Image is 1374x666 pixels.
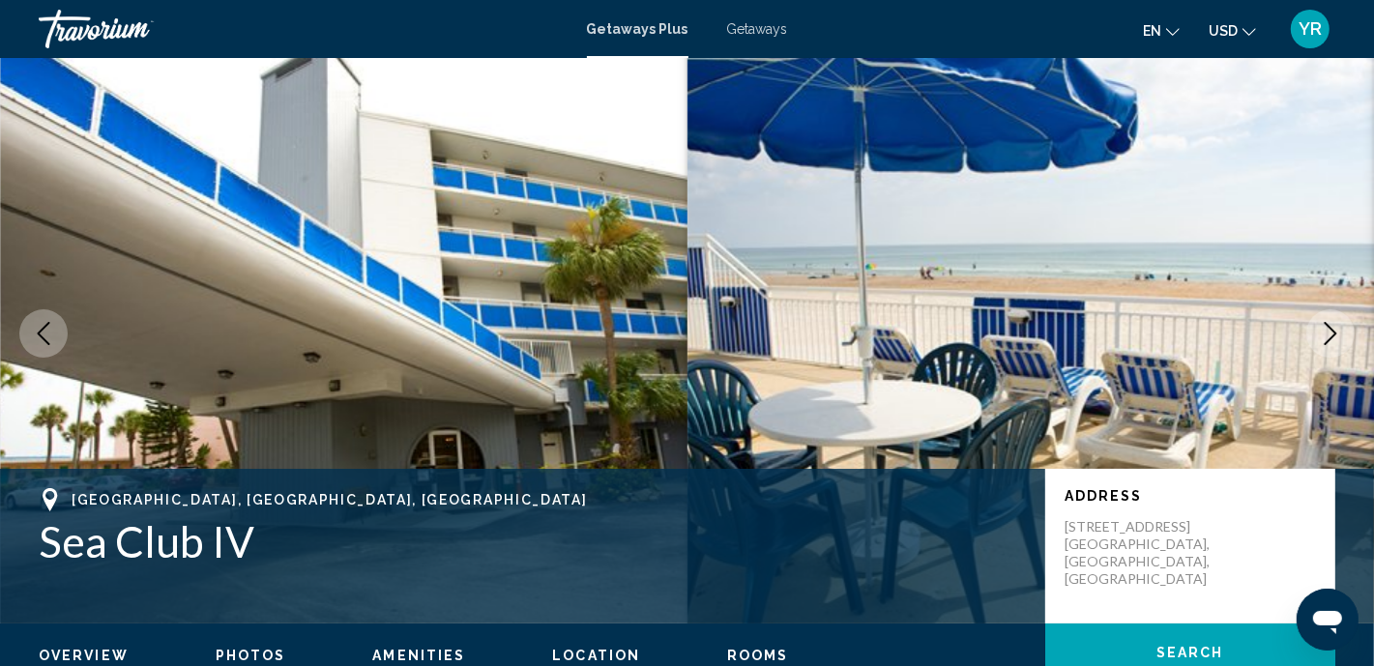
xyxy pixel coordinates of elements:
span: Location [552,648,640,663]
span: USD [1209,23,1238,39]
iframe: Button to launch messaging window [1297,589,1359,651]
span: Overview [39,648,129,663]
button: Next image [1306,309,1355,358]
a: Getaways Plus [587,21,688,37]
span: Rooms [727,648,789,663]
button: User Menu [1285,9,1335,49]
p: [STREET_ADDRESS] [GEOGRAPHIC_DATA], [GEOGRAPHIC_DATA], [GEOGRAPHIC_DATA] [1065,518,1219,588]
span: [GEOGRAPHIC_DATA], [GEOGRAPHIC_DATA], [GEOGRAPHIC_DATA] [72,492,587,507]
span: Photos [216,648,286,663]
button: Amenities [372,647,465,664]
button: Photos [216,647,286,664]
span: en [1143,23,1161,39]
a: Getaways [727,21,788,37]
button: Change currency [1209,16,1256,44]
button: Location [552,647,640,664]
button: Change language [1143,16,1180,44]
span: Amenities [372,648,465,663]
p: Address [1065,488,1316,504]
h1: Sea Club IV [39,516,1026,566]
span: Search [1156,646,1224,661]
button: Overview [39,647,129,664]
span: YR [1299,19,1322,39]
button: Previous image [19,309,68,358]
button: Rooms [727,647,789,664]
a: Travorium [39,10,568,48]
